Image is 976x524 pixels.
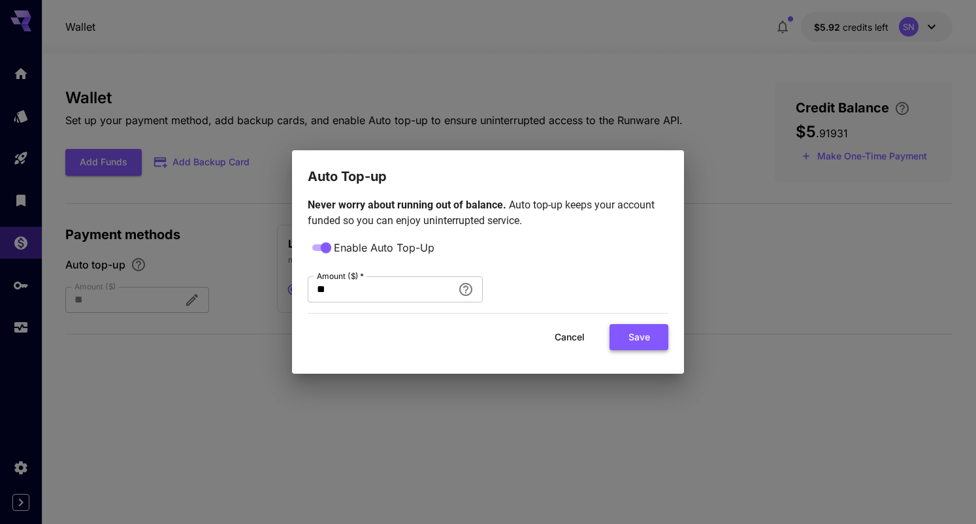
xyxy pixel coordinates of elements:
span: Enable Auto Top-Up [334,240,434,255]
span: Never worry about running out of balance. [308,199,509,211]
button: Save [610,324,668,351]
p: Auto top-up keeps your account funded so you can enjoy uninterrupted service. [308,197,668,229]
h2: Auto Top-up [292,150,684,187]
label: Amount ($) [317,270,364,282]
button: Cancel [540,324,599,351]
